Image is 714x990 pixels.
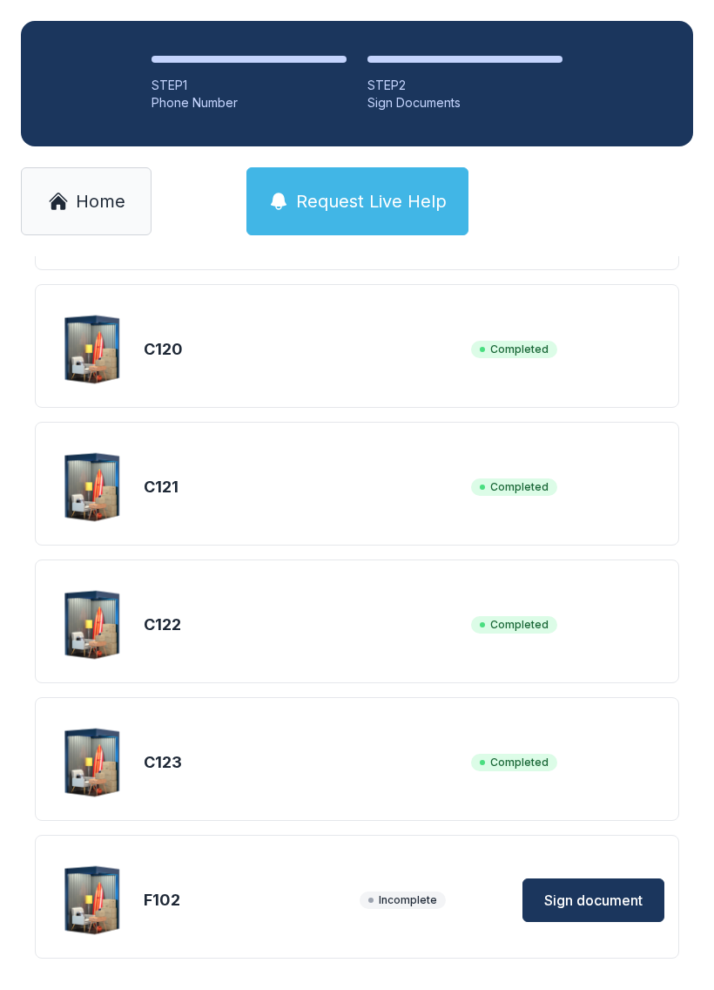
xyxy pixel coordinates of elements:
[296,189,447,214] span: Request Live Help
[152,77,347,94] div: STEP 1
[471,754,557,771] span: Completed
[144,337,464,362] div: C120
[471,478,557,496] span: Completed
[471,616,557,634] span: Completed
[76,189,125,214] span: Home
[544,890,643,911] span: Sign document
[152,94,347,112] div: Phone Number
[367,94,562,112] div: Sign Documents
[367,77,562,94] div: STEP 2
[144,475,464,499] div: C121
[144,888,353,912] div: F102
[360,892,446,909] span: Incomplete
[144,613,464,637] div: C122
[144,750,464,775] div: C123
[471,341,557,358] span: Completed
